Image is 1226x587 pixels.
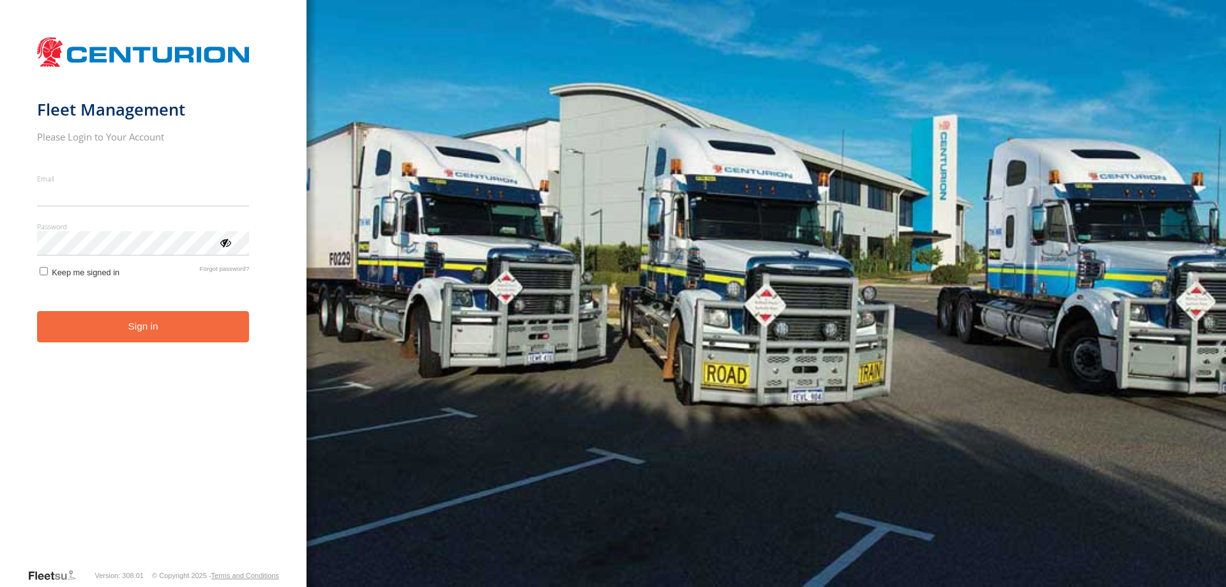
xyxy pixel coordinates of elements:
div: © Copyright 2025 - [152,572,279,579]
button: Sign in [37,311,250,342]
span: Keep me signed in [52,268,119,277]
input: Keep me signed in [40,267,48,275]
a: Visit our Website [27,569,86,582]
img: Centurion Transport [37,36,250,68]
div: Version: 308.01 [95,572,144,579]
label: Email [37,174,250,183]
h1: Fleet Management [37,99,250,120]
div: ViewPassword [218,236,231,248]
a: Forgot password? [200,265,250,277]
a: Terms and Conditions [211,572,279,579]
form: main [37,31,270,568]
h2: Please Login to Your Account [37,130,250,143]
label: Password [37,222,250,231]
